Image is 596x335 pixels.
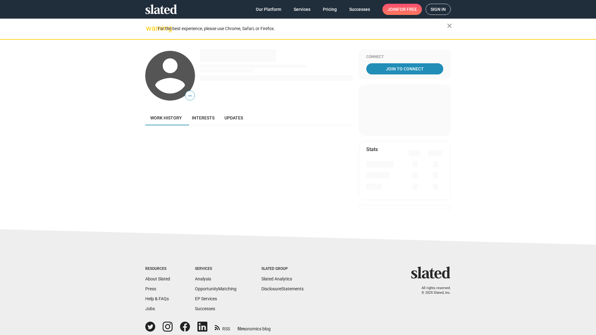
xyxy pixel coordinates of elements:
mat-card-title: Stats [366,146,378,153]
a: Our Platform [251,4,286,15]
div: Resources [145,266,170,271]
a: Help & FAQs [145,296,169,301]
a: RSS [215,322,230,332]
a: Sign in [426,4,451,15]
a: Join To Connect [366,63,443,74]
span: film [237,326,245,331]
a: filmonomics blog [237,321,271,332]
div: Connect [366,55,443,60]
span: Updates [224,115,243,120]
a: Work history [145,110,187,125]
a: Services [289,4,315,15]
mat-icon: close [446,22,453,29]
span: Successes [349,4,370,15]
a: Analysis [195,276,211,281]
p: All rights reserved. © 2025 Slated, Inc. [415,286,451,295]
a: Pricing [318,4,342,15]
a: Jobs [145,306,155,311]
a: Successes [195,306,215,311]
div: For the best experience, please use Chrome, Safari, or Firefox. [158,25,447,33]
span: for free [397,4,417,15]
span: Our Platform [256,4,281,15]
a: About Slated [145,276,170,281]
span: Join To Connect [368,63,442,74]
a: Interests [187,110,219,125]
div: Services [195,266,237,271]
a: Joinfor free [382,4,422,15]
a: DisclosureStatements [261,286,304,291]
span: — [185,92,195,100]
a: Press [145,286,156,291]
a: OpportunityMatching [195,286,237,291]
span: Pricing [323,4,337,15]
a: Updates [219,110,248,125]
span: Sign in [431,4,446,15]
div: Slated Group [261,266,304,271]
span: Work history [150,115,182,120]
a: Slated Analytics [261,276,292,281]
span: Interests [192,115,214,120]
span: Join [387,4,417,15]
span: Services [294,4,310,15]
a: Successes [344,4,375,15]
mat-icon: warning [146,25,153,32]
a: EP Services [195,296,217,301]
